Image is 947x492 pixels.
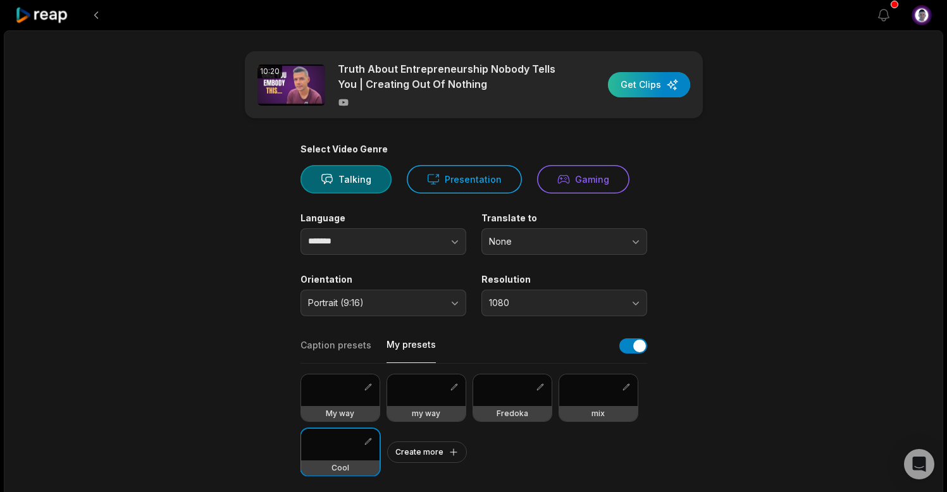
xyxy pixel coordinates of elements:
label: Language [300,212,466,224]
span: None [489,236,622,247]
label: Translate to [481,212,647,224]
span: 1080 [489,297,622,309]
p: Truth About Entrepreneurship Nobody Tells You | Creating Out Of Nothing [338,61,556,92]
button: 1080 [481,290,647,316]
button: Portrait (9:16) [300,290,466,316]
span: Portrait (9:16) [308,297,441,309]
label: Resolution [481,274,647,285]
div: Open Intercom Messenger [904,449,934,479]
label: Orientation [300,274,466,285]
div: 10:20 [257,65,282,78]
button: Create more [387,441,467,463]
button: My presets [387,338,436,363]
button: None [481,228,647,255]
h3: my way [412,409,440,419]
div: Select Video Genre [300,144,647,155]
h3: mix [591,409,605,419]
button: Get Clips [608,72,690,97]
h3: Fredoka [497,409,528,419]
button: Caption presets [300,339,371,363]
button: Gaming [537,165,629,194]
h3: My way [326,409,354,419]
h3: Cool [331,463,349,473]
button: Talking [300,165,392,194]
button: Presentation [407,165,522,194]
